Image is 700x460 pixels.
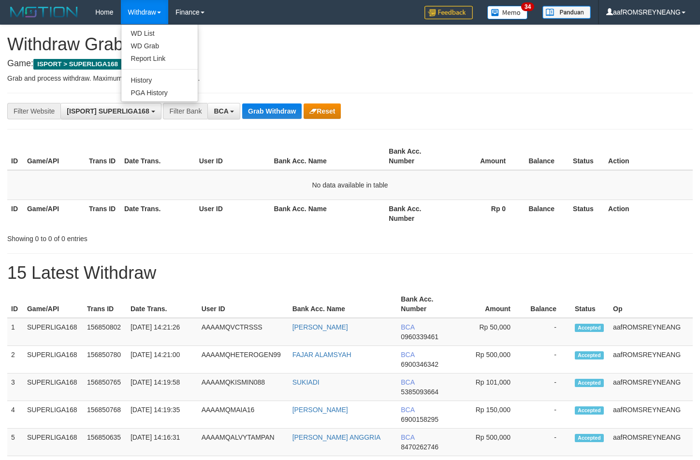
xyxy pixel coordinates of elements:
img: Feedback.jpg [424,6,473,19]
td: - [525,429,571,456]
td: SUPERLIGA168 [23,346,83,374]
td: AAAAMQKISMIN088 [198,374,289,401]
img: Button%20Memo.svg [487,6,528,19]
a: PGA History [121,86,198,99]
th: Status [571,290,609,318]
td: SUPERLIGA168 [23,401,83,429]
button: [ISPORT] SUPERLIGA168 [60,103,161,119]
td: Rp 500,000 [455,429,525,456]
td: aafROMSREYNEANG [609,346,693,374]
span: Accepted [575,351,604,359]
td: - [525,374,571,401]
th: User ID [195,200,270,227]
th: Game/API [23,143,85,170]
button: BCA [207,103,240,119]
td: Rp 101,000 [455,374,525,401]
td: [DATE] 14:19:35 [127,401,198,429]
img: panduan.png [542,6,591,19]
th: Game/API [23,290,83,318]
td: 156850768 [83,401,127,429]
th: Amount [447,143,520,170]
td: 156850802 [83,318,127,346]
img: MOTION_logo.png [7,5,81,19]
th: Bank Acc. Number [397,290,455,318]
div: Showing 0 to 0 of 0 entries [7,230,284,244]
th: Bank Acc. Name [270,200,385,227]
span: Accepted [575,379,604,387]
th: Balance [525,290,571,318]
td: [DATE] 14:16:31 [127,429,198,456]
h1: Withdraw Grab [7,35,693,54]
td: SUPERLIGA168 [23,374,83,401]
p: Grab and process withdraw. Maximum allowed is transactions. [7,73,693,83]
th: User ID [198,290,289,318]
span: Copy 6900346342 to clipboard [401,360,438,368]
span: ISPORT > SUPERLIGA168 [33,59,122,70]
td: AAAAMQALVYTAMPAN [198,429,289,456]
th: Bank Acc. Number [385,200,447,227]
a: FAJAR ALAMSYAH [292,351,351,359]
span: BCA [401,323,414,331]
span: Accepted [575,406,604,415]
td: aafROMSREYNEANG [609,374,693,401]
span: 34 [521,2,534,11]
th: Bank Acc. Number [385,143,447,170]
h4: Game: Bank: [7,59,693,69]
a: SUKIADI [292,378,320,386]
td: AAAAMQHETEROGEN99 [198,346,289,374]
th: Game/API [23,200,85,227]
td: 5 [7,429,23,456]
th: Balance [520,143,569,170]
th: Date Trans. [120,200,195,227]
span: BCA [401,351,414,359]
th: Op [609,290,693,318]
td: [DATE] 14:21:26 [127,318,198,346]
a: History [121,74,198,86]
th: Trans ID [85,143,120,170]
th: User ID [195,143,270,170]
th: Status [569,143,604,170]
span: Accepted [575,434,604,442]
th: Status [569,200,604,227]
td: 2 [7,346,23,374]
th: ID [7,290,23,318]
a: [PERSON_NAME] ANGGRIA [292,433,381,441]
span: Copy 6900158295 to clipboard [401,416,438,423]
td: AAAAMQMAIA16 [198,401,289,429]
td: Rp 150,000 [455,401,525,429]
span: BCA [401,406,414,414]
button: Grab Withdraw [242,103,302,119]
h1: 15 Latest Withdraw [7,263,693,283]
span: BCA [214,107,228,115]
th: Balance [520,200,569,227]
td: - [525,346,571,374]
span: Copy 8470262746 to clipboard [401,443,438,451]
td: No data available in table [7,170,693,200]
a: [PERSON_NAME] [292,406,348,414]
td: [DATE] 14:21:00 [127,346,198,374]
td: 3 [7,374,23,401]
td: AAAAMQVCTRSSS [198,318,289,346]
th: Date Trans. [120,143,195,170]
th: Rp 0 [447,200,520,227]
div: Filter Bank [163,103,207,119]
th: Action [604,143,693,170]
span: [ISPORT] SUPERLIGA168 [67,107,149,115]
td: Rp 500,000 [455,346,525,374]
td: 156850635 [83,429,127,456]
a: WD Grab [121,40,198,52]
td: 1 [7,318,23,346]
th: Amount [455,290,525,318]
th: Date Trans. [127,290,198,318]
th: Bank Acc. Name [270,143,385,170]
div: Filter Website [7,103,60,119]
a: WD List [121,27,198,40]
th: Trans ID [85,200,120,227]
th: Trans ID [83,290,127,318]
th: Action [604,200,693,227]
td: 156850765 [83,374,127,401]
td: - [525,401,571,429]
td: aafROMSREYNEANG [609,318,693,346]
span: Accepted [575,324,604,332]
td: Rp 50,000 [455,318,525,346]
